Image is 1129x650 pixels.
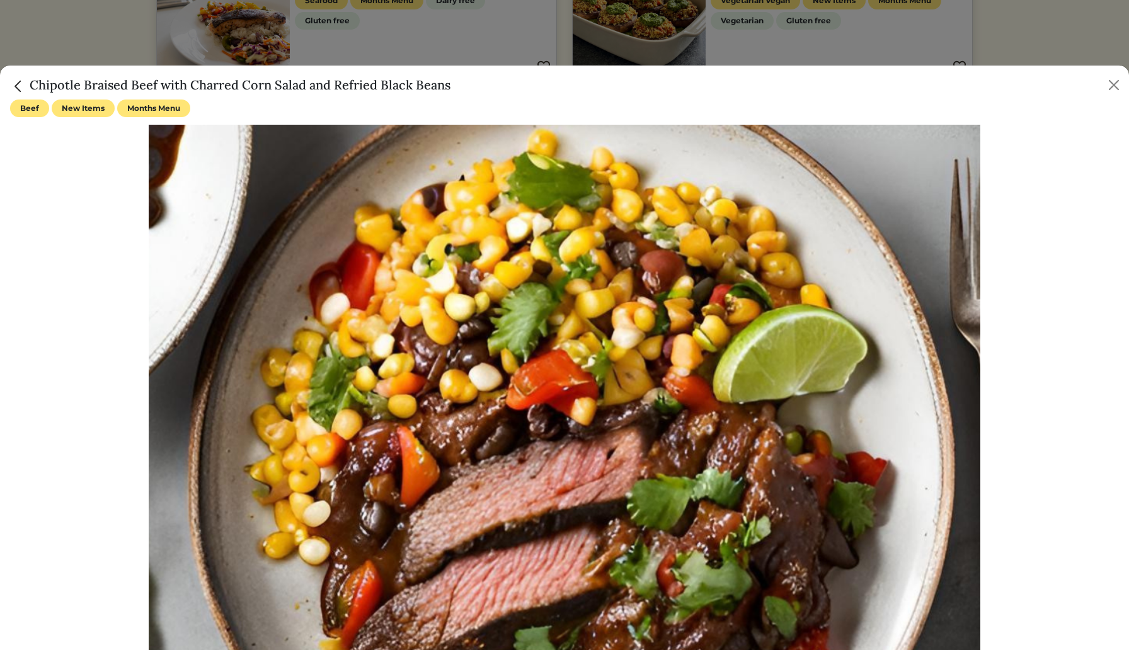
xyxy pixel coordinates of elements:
button: Close [1104,75,1124,95]
span: Months Menu [117,100,190,117]
span: Beef [10,100,49,117]
a: Close [10,77,30,93]
h5: Chipotle Braised Beef with Charred Corn Salad and Refried Black Beans [10,76,450,94]
img: back_caret-0738dc900bf9763b5e5a40894073b948e17d9601fd527fca9689b06ce300169f.svg [10,78,26,94]
span: New Items [52,100,115,117]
